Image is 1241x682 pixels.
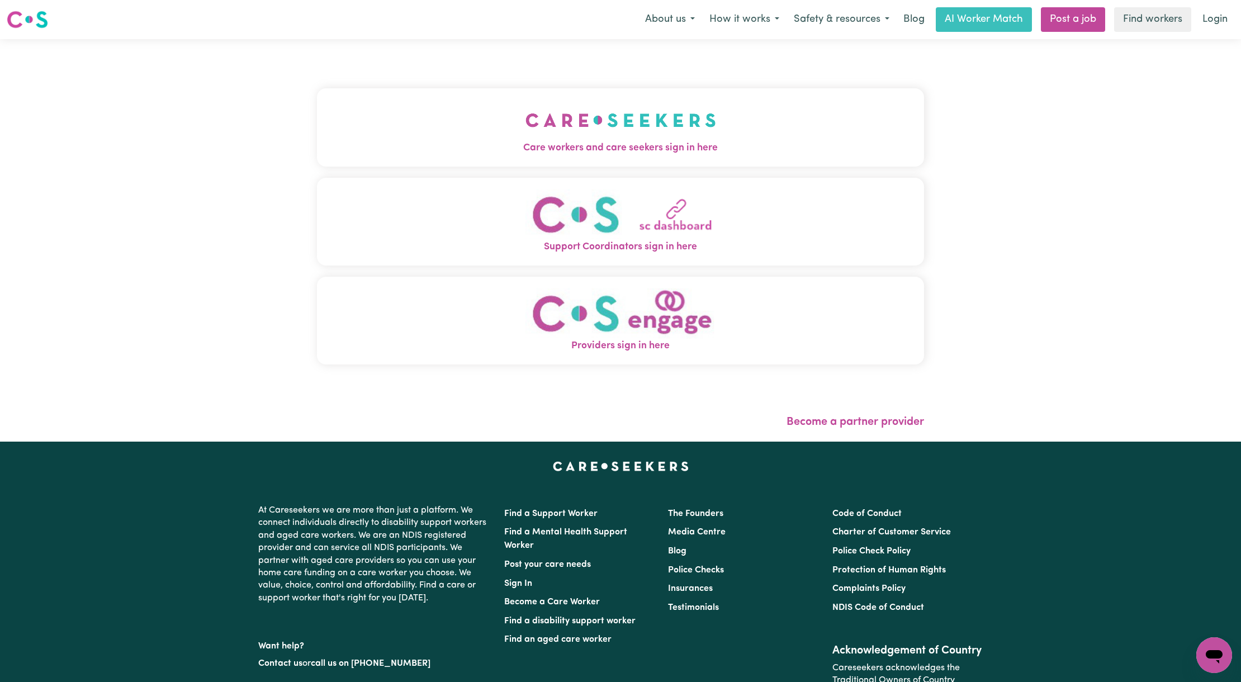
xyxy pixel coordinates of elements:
[504,579,532,588] a: Sign In
[7,10,48,30] img: Careseekers logo
[832,509,902,518] a: Code of Conduct
[317,88,924,167] button: Care workers and care seekers sign in here
[504,635,612,644] a: Find an aged care worker
[668,603,719,612] a: Testimonials
[317,141,924,155] span: Care workers and care seekers sign in here
[638,8,702,31] button: About us
[258,659,302,668] a: Contact us
[702,8,787,31] button: How it works
[668,584,713,593] a: Insurances
[311,659,430,668] a: call us on [PHONE_NUMBER]
[504,617,636,626] a: Find a disability support worker
[668,509,723,518] a: The Founders
[668,566,724,575] a: Police Checks
[1041,7,1105,32] a: Post a job
[504,528,627,550] a: Find a Mental Health Support Worker
[832,547,911,556] a: Police Check Policy
[317,277,924,364] button: Providers sign in here
[832,603,924,612] a: NDIS Code of Conduct
[504,598,600,607] a: Become a Care Worker
[787,416,924,428] a: Become a partner provider
[1114,7,1191,32] a: Find workers
[7,7,48,32] a: Careseekers logo
[317,178,924,266] button: Support Coordinators sign in here
[668,547,686,556] a: Blog
[832,528,951,537] a: Charter of Customer Service
[553,462,689,471] a: Careseekers home page
[258,653,491,674] p: or
[832,566,946,575] a: Protection of Human Rights
[832,584,906,593] a: Complaints Policy
[258,636,491,652] p: Want help?
[258,500,491,609] p: At Careseekers we are more than just a platform. We connect individuals directly to disability su...
[668,528,726,537] a: Media Centre
[1196,637,1232,673] iframe: Button to launch messaging window, conversation in progress
[787,8,897,31] button: Safety & resources
[936,7,1032,32] a: AI Worker Match
[832,644,983,657] h2: Acknowledgement of Country
[317,240,924,254] span: Support Coordinators sign in here
[317,339,924,353] span: Providers sign in here
[504,560,591,569] a: Post your care needs
[897,7,931,32] a: Blog
[1196,7,1234,32] a: Login
[504,509,598,518] a: Find a Support Worker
